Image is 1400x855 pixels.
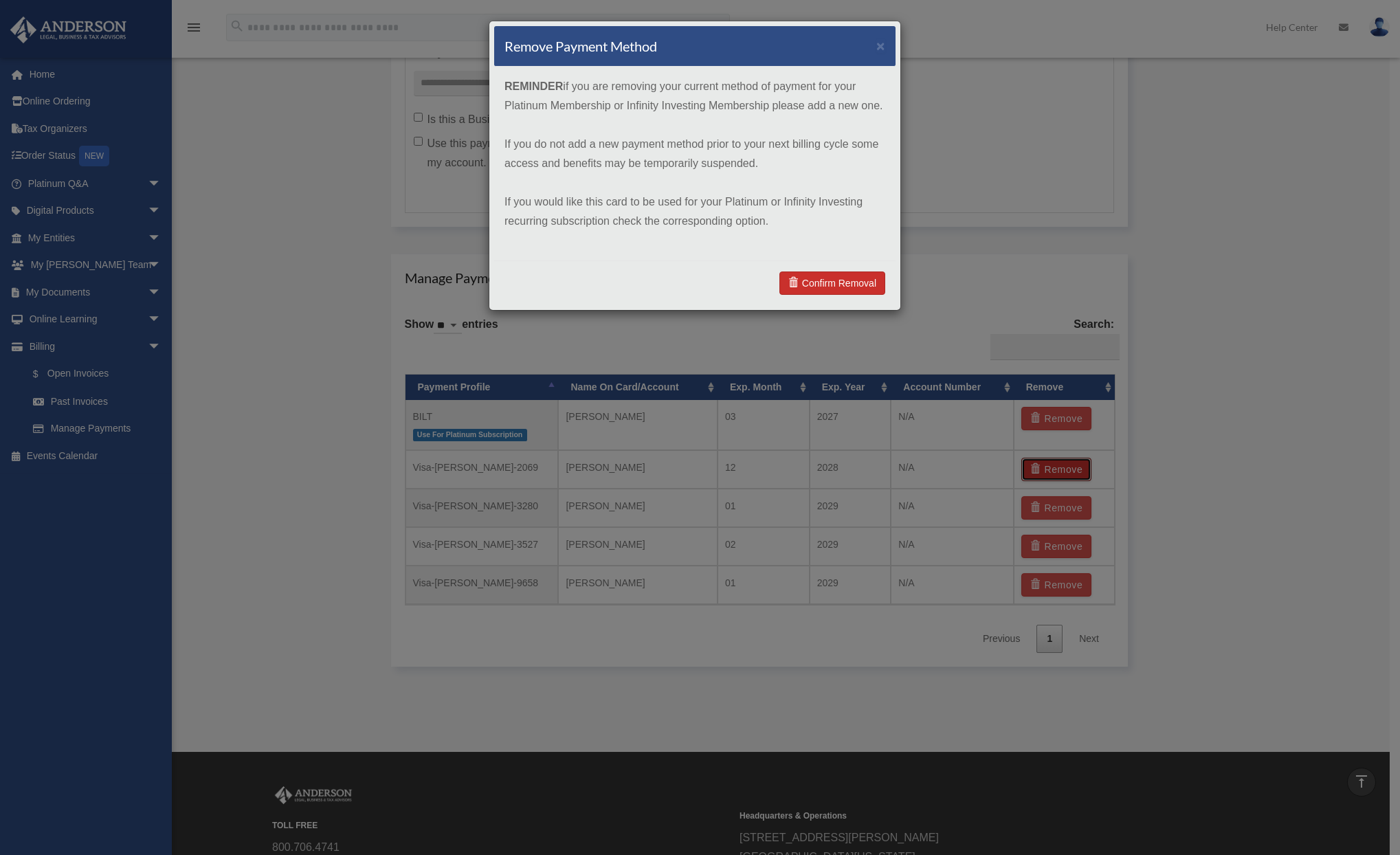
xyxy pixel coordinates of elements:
p: If you would like this card to be used for your Platinum or Infinity Investing recurring subscrip... [504,192,885,231]
strong: REMINDER [504,80,563,92]
h4: Remove Payment Method [504,36,657,56]
button: × [876,38,885,53]
a: Confirm Removal [779,271,885,295]
div: if you are removing your current method of payment for your Platinum Membership or Infinity Inves... [494,67,896,260]
p: If you do not add a new payment method prior to your next billing cycle some access and benefits ... [504,135,885,173]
